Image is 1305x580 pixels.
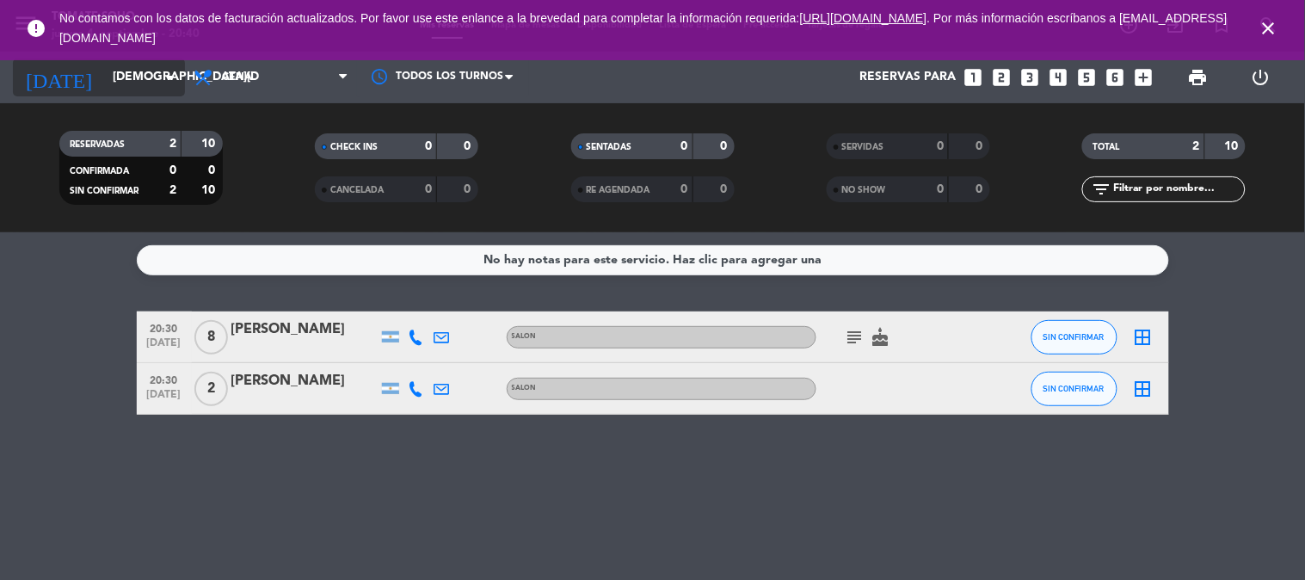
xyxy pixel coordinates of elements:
[1091,179,1111,200] i: filter_list
[1111,180,1245,199] input: Filtrar por nombre...
[465,140,475,152] strong: 0
[143,337,186,357] span: [DATE]
[1043,384,1105,393] span: SIN CONFIRMAR
[231,370,378,392] div: [PERSON_NAME]
[194,372,228,406] span: 2
[1188,67,1209,88] span: print
[59,11,1228,45] span: No contamos con los datos de facturación actualizados. Por favor use este enlance a la brevedad p...
[860,71,957,84] span: Reservas para
[143,389,186,409] span: [DATE]
[1133,379,1154,399] i: border_all
[201,138,219,150] strong: 10
[169,184,176,196] strong: 2
[222,71,252,83] span: Cena
[720,140,730,152] strong: 0
[1133,66,1155,89] i: add_box
[842,143,884,151] span: SERVIDAS
[194,320,228,355] span: 8
[201,184,219,196] strong: 10
[1225,140,1242,152] strong: 10
[208,164,219,176] strong: 0
[59,11,1228,45] a: . Por más información escríbanos a [EMAIL_ADDRESS][DOMAIN_NAME]
[1193,140,1200,152] strong: 2
[143,369,186,389] span: 20:30
[1043,332,1105,342] span: SIN CONFIRMAR
[842,186,886,194] span: NO SHOW
[425,140,432,152] strong: 0
[169,138,176,150] strong: 2
[330,186,384,194] span: CANCELADA
[587,186,650,194] span: RE AGENDADA
[70,167,129,176] span: CONFIRMADA
[1259,18,1279,39] i: close
[231,318,378,341] div: [PERSON_NAME]
[13,59,104,96] i: [DATE]
[143,318,186,337] span: 20:30
[26,18,46,39] i: error
[976,140,986,152] strong: 0
[1048,66,1070,89] i: looks_4
[1229,52,1292,103] div: LOG OUT
[1076,66,1099,89] i: looks_5
[1031,372,1117,406] button: SIN CONFIRMAR
[330,143,378,151] span: CHECK INS
[991,66,1013,89] i: looks_two
[681,183,688,195] strong: 0
[1031,320,1117,355] button: SIN CONFIRMAR
[1019,66,1042,89] i: looks_3
[1105,66,1127,89] i: looks_6
[70,187,139,195] span: SIN CONFIRMAR
[871,327,891,348] i: cake
[845,327,865,348] i: subject
[976,183,986,195] strong: 0
[512,333,537,340] span: SALON
[1093,143,1119,151] span: TOTAL
[512,385,537,392] span: SALON
[937,183,944,195] strong: 0
[1251,67,1271,88] i: power_settings_new
[937,140,944,152] strong: 0
[800,11,927,25] a: [URL][DOMAIN_NAME]
[587,143,632,151] span: SENTADAS
[483,250,822,270] div: No hay notas para este servicio. Haz clic para agregar una
[963,66,985,89] i: looks_one
[465,183,475,195] strong: 0
[720,183,730,195] strong: 0
[160,67,181,88] i: arrow_drop_down
[425,183,432,195] strong: 0
[70,140,125,149] span: RESERVADAS
[681,140,688,152] strong: 0
[169,164,176,176] strong: 0
[1133,327,1154,348] i: border_all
